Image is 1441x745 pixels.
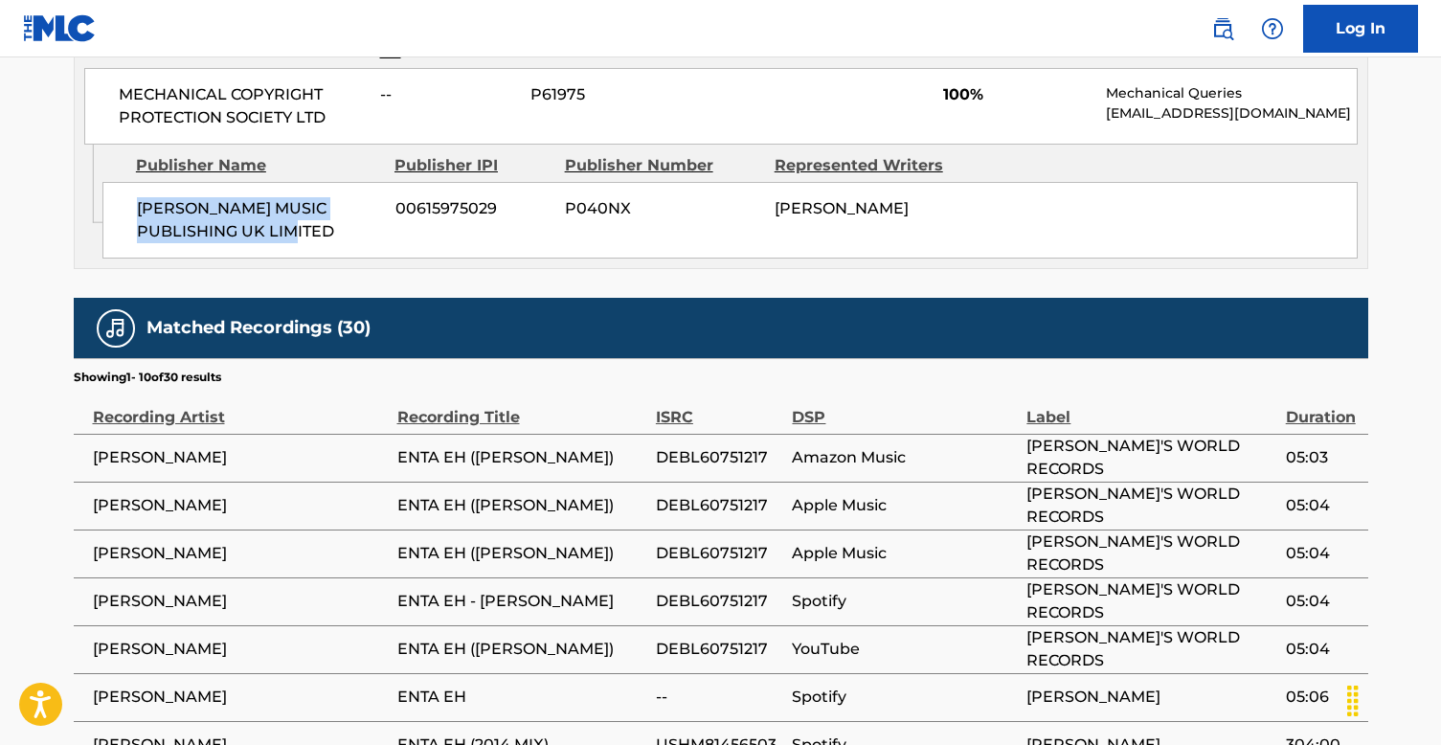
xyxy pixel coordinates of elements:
[93,494,388,517] span: [PERSON_NAME]
[394,154,551,177] div: Publisher IPI
[397,446,646,469] span: ENTA EH ([PERSON_NAME])
[397,542,646,565] span: ENTA EH ([PERSON_NAME])
[23,14,97,42] img: MLC Logo
[1026,626,1275,672] span: [PERSON_NAME]'S WORLD RECORDS
[656,590,783,613] span: DEBL60751217
[1286,494,1359,517] span: 05:04
[656,542,783,565] span: DEBL60751217
[397,386,646,429] div: Recording Title
[656,446,783,469] span: DEBL60751217
[93,590,388,613] span: [PERSON_NAME]
[792,446,1017,469] span: Amazon Music
[1286,542,1359,565] span: 05:04
[1286,638,1359,661] span: 05:04
[104,317,127,340] img: Matched Recordings
[119,83,367,129] span: MECHANICAL COPYRIGHT PROTECTION SOCIETY LTD
[1211,17,1234,40] img: search
[1106,103,1356,124] p: [EMAIL_ADDRESS][DOMAIN_NAME]
[1286,446,1359,469] span: 05:03
[1026,483,1275,529] span: [PERSON_NAME]'S WORLD RECORDS
[1303,5,1418,53] a: Log In
[1026,531,1275,576] span: [PERSON_NAME]'S WORLD RECORDS
[93,542,388,565] span: [PERSON_NAME]
[397,686,646,709] span: ENTA EH
[792,590,1017,613] span: Spotify
[792,542,1017,565] span: Apple Music
[74,369,221,386] p: Showing 1 - 10 of 30 results
[93,386,388,429] div: Recording Artist
[397,590,646,613] span: ENTA EH - [PERSON_NAME]
[395,197,551,220] span: 00615975029
[1286,386,1359,429] div: Duration
[943,83,1092,106] span: 100%
[1026,578,1275,624] span: [PERSON_NAME]'S WORLD RECORDS
[1253,10,1292,48] div: Help
[792,638,1017,661] span: YouTube
[565,197,760,220] span: P040NX
[1286,590,1359,613] span: 05:04
[1026,435,1275,481] span: [PERSON_NAME]'S WORLD RECORDS
[1026,386,1275,429] div: Label
[775,154,970,177] div: Represented Writers
[397,638,646,661] span: ENTA EH ([PERSON_NAME])
[656,386,783,429] div: ISRC
[93,638,388,661] span: [PERSON_NAME]
[792,686,1017,709] span: Spotify
[1204,10,1242,48] a: Public Search
[565,154,760,177] div: Publisher Number
[93,686,388,709] span: [PERSON_NAME]
[1261,17,1284,40] img: help
[1286,686,1359,709] span: 05:06
[1338,672,1368,730] div: Drag
[656,638,783,661] span: DEBL60751217
[530,83,716,106] span: P61975
[136,154,380,177] div: Publisher Name
[146,317,371,339] h5: Matched Recordings (30)
[1026,686,1275,709] span: [PERSON_NAME]
[380,83,516,106] span: --
[775,199,909,217] span: [PERSON_NAME]
[792,494,1017,517] span: Apple Music
[93,446,388,469] span: [PERSON_NAME]
[397,494,646,517] span: ENTA EH ([PERSON_NAME])
[1345,653,1441,745] iframe: Chat Widget
[792,386,1017,429] div: DSP
[656,494,783,517] span: DEBL60751217
[137,197,381,243] span: [PERSON_NAME] MUSIC PUBLISHING UK LIMITED
[1106,83,1356,103] p: Mechanical Queries
[656,686,783,709] span: --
